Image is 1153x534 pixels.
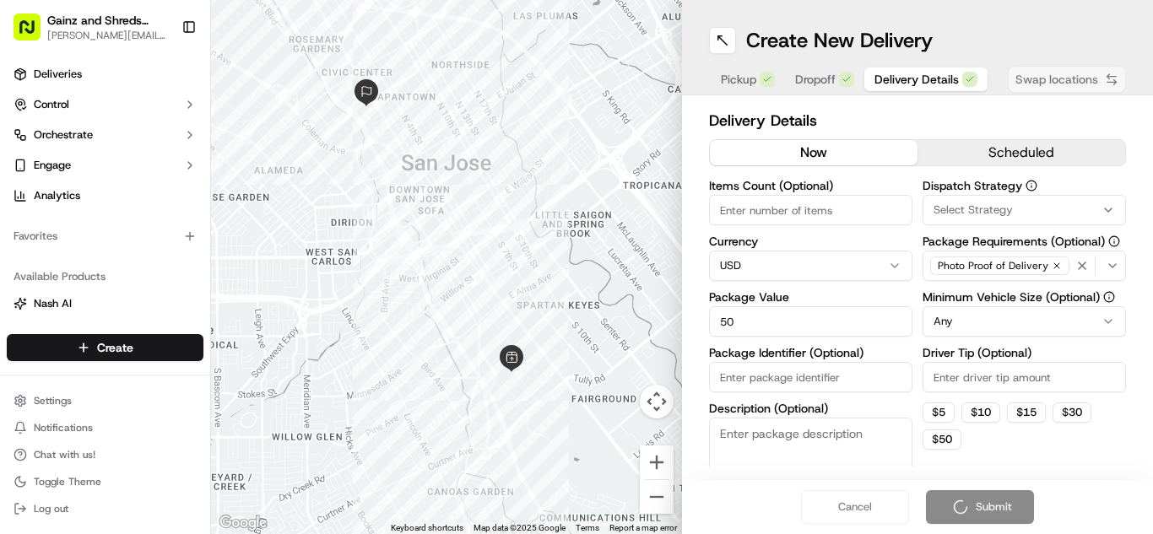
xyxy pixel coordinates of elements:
[795,71,836,88] span: Dropoff
[721,71,756,88] span: Pickup
[1103,291,1115,303] button: Minimum Vehicle Size (Optional)
[709,347,912,359] label: Package Identifier (Optional)
[474,523,566,532] span: Map data ©2025 Google
[923,347,1126,359] label: Driver Tip (Optional)
[34,127,93,143] span: Orchestrate
[709,235,912,247] label: Currency
[709,180,912,191] label: Items Count (Optional)
[7,334,203,361] button: Create
[97,339,133,356] span: Create
[709,109,1126,132] h2: Delivery Details
[7,182,203,209] a: Analytics
[1053,402,1091,423] button: $30
[34,296,72,311] span: Nash AI
[923,180,1126,191] label: Dispatch Strategy
[923,195,1126,225] button: Select Strategy
[10,370,136,401] a: 📗Knowledge Base
[17,245,44,272] img: Liam S.
[119,408,204,422] a: Powered byPylon
[576,523,599,532] a: Terms (opens in new tab)
[918,140,1125,165] button: scheduled
[52,262,137,275] span: [PERSON_NAME]
[34,262,47,276] img: 1736555255976-a54dd68f-1ca7-489b-9aae-adbdc363a1c4
[76,178,232,191] div: We're available if you need us!
[14,296,197,311] a: Nash AI
[7,7,175,47] button: Gainz and Shreds Meal Prep[PERSON_NAME][EMAIL_ADDRESS][DOMAIN_NAME]
[7,470,203,494] button: Toggle Theme
[44,109,304,127] input: Got a question? Start typing here...
[923,362,1126,392] input: Enter driver tip amount
[923,402,955,423] button: $5
[1026,180,1037,191] button: Dispatch Strategy
[640,445,674,479] button: Zoom in
[7,443,203,467] button: Chat with us!
[17,17,51,51] img: Nash
[34,394,72,407] span: Settings
[34,448,95,461] span: Chat with us!
[149,307,184,321] span: [DATE]
[7,290,203,317] button: Nash AI
[17,219,113,233] div: Past conversations
[709,195,912,225] input: Enter number of items
[47,12,168,29] button: Gainz and Shreds Meal Prep
[287,166,307,186] button: Start new chat
[34,67,82,82] span: Deliveries
[168,409,204,422] span: Pylon
[7,121,203,148] button: Orchestrate
[709,362,912,392] input: Enter package identifier
[7,152,203,179] button: Engage
[160,377,271,394] span: API Documentation
[76,161,277,178] div: Start new chat
[17,161,47,191] img: 1736555255976-a54dd68f-1ca7-489b-9aae-adbdc363a1c4
[709,291,912,303] label: Package Value
[34,502,68,515] span: Log out
[7,389,203,413] button: Settings
[874,71,959,88] span: Delivery Details
[923,235,1126,247] label: Package Requirements (Optional)
[7,91,203,118] button: Control
[47,29,168,42] button: [PERSON_NAME][EMAIL_ADDRESS][DOMAIN_NAME]
[34,421,93,434] span: Notifications
[140,262,146,275] span: •
[710,140,918,165] button: now
[923,251,1126,281] button: Photo Proof of Delivery
[17,291,44,318] img: Andrew Aguliar
[609,523,677,532] a: Report a map error
[262,216,307,236] button: See all
[391,522,463,534] button: Keyboard shortcuts
[1108,235,1120,247] button: Package Requirements (Optional)
[923,291,1126,303] label: Minimum Vehicle Size (Optional)
[709,402,912,414] label: Description (Optional)
[7,263,203,290] div: Available Products
[215,512,271,534] a: Open this area in Google Maps (opens a new window)
[7,61,203,88] a: Deliveries
[140,307,146,321] span: •
[34,97,69,112] span: Control
[961,402,1000,423] button: $10
[149,262,184,275] span: [DATE]
[35,161,66,191] img: 5e9a9d7314ff4150bce227a61376b483.jpg
[938,259,1048,272] span: Photo Proof of Delivery
[7,416,203,440] button: Notifications
[746,27,933,54] h1: Create New Delivery
[17,379,30,392] div: 📗
[1007,402,1046,423] button: $15
[709,306,912,337] input: Enter package value
[34,377,129,394] span: Knowledge Base
[52,307,137,321] span: [PERSON_NAME]
[934,202,1013,218] span: Select Strategy
[143,379,156,392] div: 💻
[34,158,71,173] span: Engage
[7,497,203,521] button: Log out
[640,385,674,418] button: Map camera controls
[215,512,271,534] img: Google
[34,188,80,203] span: Analytics
[17,67,307,94] p: Welcome 👋
[640,480,674,514] button: Zoom out
[34,475,101,488] span: Toggle Theme
[136,370,278,401] a: 💻API Documentation
[923,429,961,450] button: $50
[7,223,203,250] div: Favorites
